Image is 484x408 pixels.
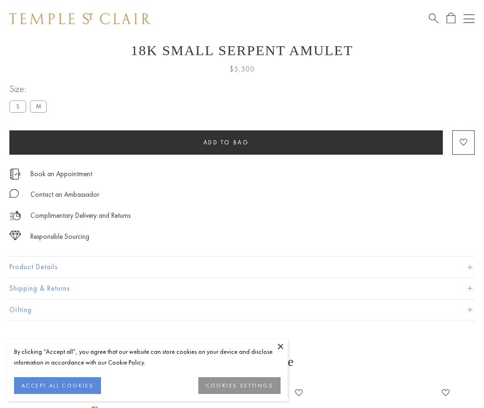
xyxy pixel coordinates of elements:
[9,257,475,278] button: Product Details
[9,278,475,299] button: Shipping & Returns
[9,81,51,97] span: Size:
[30,231,89,243] div: Responsible Sourcing
[9,189,19,198] img: MessageIcon-01_2.svg
[30,210,130,222] p: Complimentary Delivery and Returns
[9,13,151,24] img: Temple St. Clair
[30,169,92,179] a: Book an Appointment
[30,100,47,112] label: M
[9,300,475,321] button: Gifting
[429,13,439,24] a: Search
[203,138,249,146] span: Add to bag
[30,189,99,200] div: Contact an Ambassador
[9,210,21,222] img: icon_delivery.svg
[9,169,21,179] img: icon_appointment.svg
[230,63,255,75] span: $5,500
[9,43,475,58] h1: 18K Small Serpent Amulet
[14,377,101,394] button: ACCEPT ALL COOKIES
[9,231,21,240] img: icon_sourcing.svg
[14,346,281,368] div: By clicking “Accept all”, you agree that our website can store cookies on your device and disclos...
[9,130,443,155] button: Add to bag
[447,13,455,24] a: Open Shopping Bag
[9,100,26,112] label: S
[198,377,281,394] button: COOKIES SETTINGS
[463,13,475,24] button: Open navigation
